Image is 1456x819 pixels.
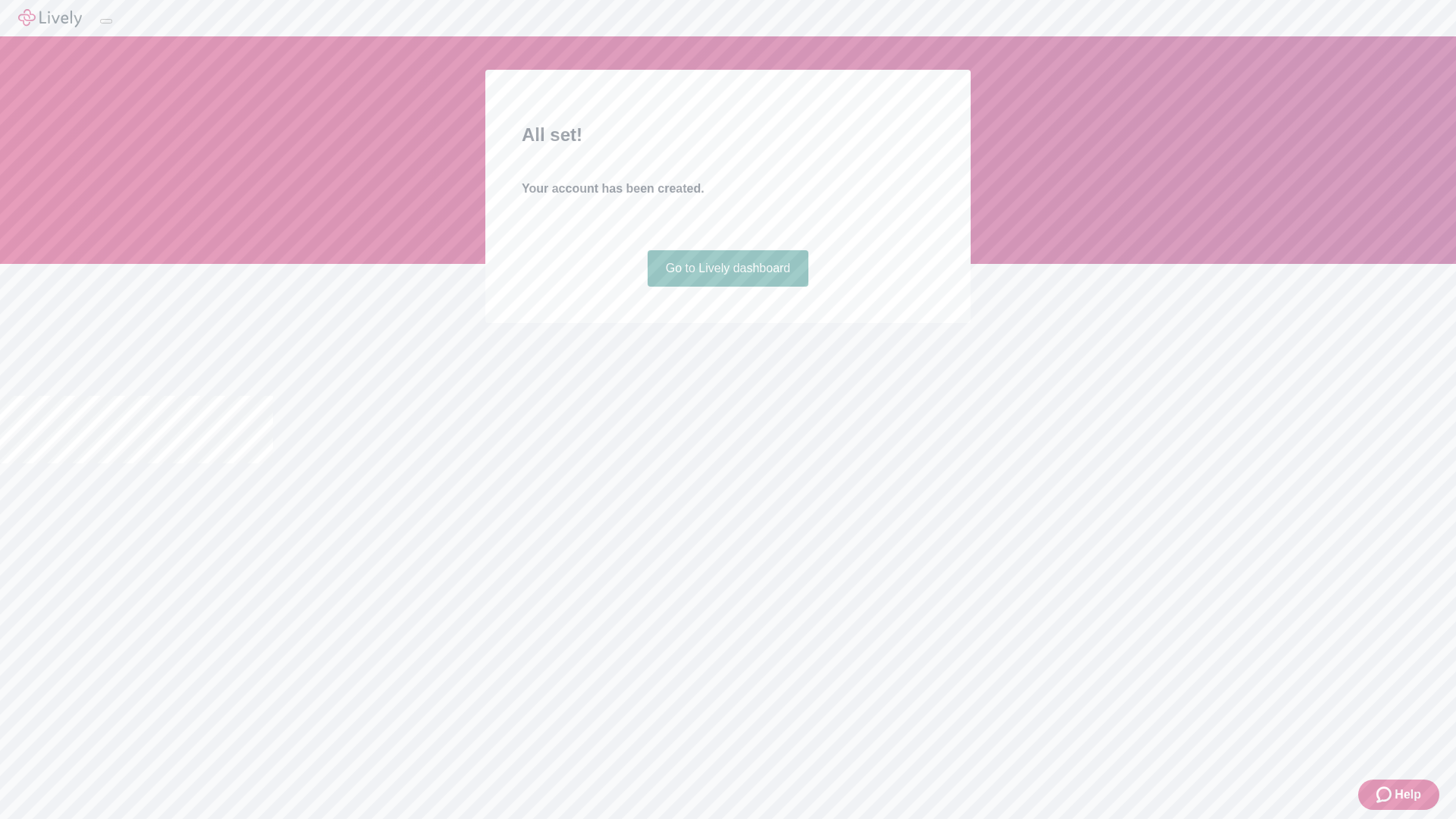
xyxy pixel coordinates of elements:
[18,9,82,27] img: Lively
[522,180,934,198] h4: Your account has been created.
[648,250,809,287] a: Go to Lively dashboard
[1358,780,1439,810] button: Zendesk support iconHelp
[1395,786,1421,804] span: Help
[522,121,934,149] h2: All set!
[1376,786,1395,804] svg: Zendesk support icon
[100,19,112,24] button: Log out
